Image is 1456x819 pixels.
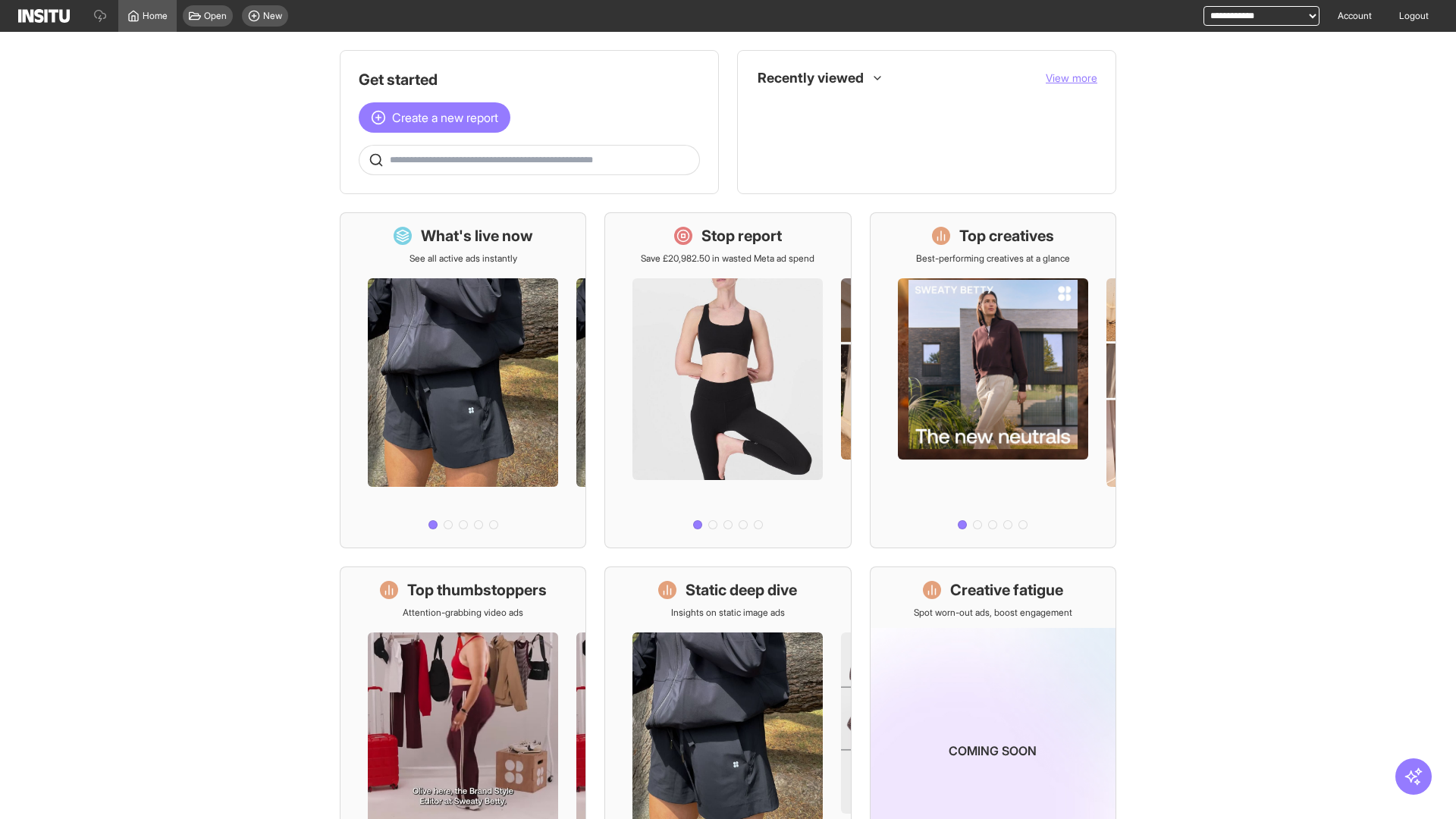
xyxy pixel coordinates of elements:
h1: Top thumbstoppers [407,579,547,601]
p: Insights on static image ads [671,607,785,619]
button: View more [1046,71,1097,86]
span: Create a new report [392,108,498,127]
div: Insights [762,99,780,118]
a: What's live nowSee all active ads instantly [340,212,586,548]
span: Placements [789,102,837,115]
span: New [263,10,282,22]
span: Placements [789,102,1085,115]
h1: What's live now [421,225,533,246]
button: Create a new report [359,102,510,133]
p: See all active ads instantly [409,253,517,265]
p: Attention-grabbing video ads [403,607,523,619]
h1: Stop report [701,225,782,246]
a: Stop reportSave £20,982.50 in wasted Meta ad spend [604,212,851,548]
span: Open [204,10,227,22]
span: Home [143,10,168,22]
img: Logo [18,9,70,23]
h1: Get started [359,69,700,90]
span: View more [1046,71,1097,84]
a: Top creativesBest-performing creatives at a glance [870,212,1116,548]
h1: Static deep dive [686,579,797,601]
h1: Top creatives [959,225,1054,246]
p: Best-performing creatives at a glance [916,253,1070,265]
p: Save £20,982.50 in wasted Meta ad spend [641,253,814,265]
